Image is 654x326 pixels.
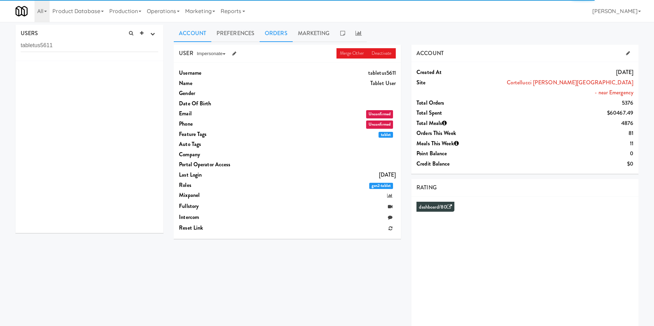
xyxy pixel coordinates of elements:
[416,98,503,108] dt: Total Orders
[416,183,437,191] span: RATING
[416,67,503,77] dt: Created at
[260,25,293,42] a: Orders
[416,148,503,159] dt: Point Balance
[179,68,266,78] dt: Username
[179,190,266,200] dt: Mixpanel
[179,129,266,139] dt: Feature Tags
[503,128,633,138] dd: 81
[179,49,193,57] span: USER
[416,128,503,138] dt: Orders This Week
[507,78,633,97] a: Cortellucci [PERSON_NAME][GEOGRAPHIC_DATA] - near Emergency
[266,78,396,88] dd: Tablet User
[179,119,266,129] dt: Phone
[179,149,266,160] dt: Company
[503,118,633,128] dd: 4876
[179,139,266,149] dt: Auto Tags
[416,118,503,128] dt: Total Meals
[336,48,368,59] a: Merge Other
[503,148,633,159] dd: 0
[503,98,633,108] dd: 5376
[503,108,633,118] dd: $60467.49
[503,138,633,149] dd: 11
[179,212,266,222] dt: Intercom
[21,39,158,52] input: Search user
[503,159,633,169] dd: $0
[179,180,266,190] dt: Roles
[366,110,393,118] span: Unconfirmed
[379,132,393,138] span: tablet
[368,48,396,59] a: Deactivate
[416,108,503,118] dt: Total Spent
[179,159,266,170] dt: Portal Operator Access
[179,170,266,180] dt: Last login
[419,203,452,211] a: dashboard/80
[179,201,266,211] dt: Fullstory
[16,5,28,17] img: Micromart
[179,98,266,109] dt: Date Of Birth
[416,138,503,149] dt: Meals This Week
[416,159,503,169] dt: Credit Balance
[193,49,229,59] button: Impersonate
[21,29,38,37] span: USERS
[416,77,503,88] dt: Site
[503,67,633,77] dd: [DATE]
[179,108,266,119] dt: Email
[366,120,393,129] span: Unconfirmed
[179,88,266,98] dt: Gender
[416,49,444,57] span: ACCOUNT
[179,223,266,233] dt: Reset link
[369,183,393,189] span: gen2-tablet
[174,25,211,42] a: Account
[266,170,396,180] dd: [DATE]
[293,25,335,42] a: Marketing
[266,68,396,78] dd: tabletus5611
[179,78,266,88] dt: Name
[211,25,260,42] a: Preferences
